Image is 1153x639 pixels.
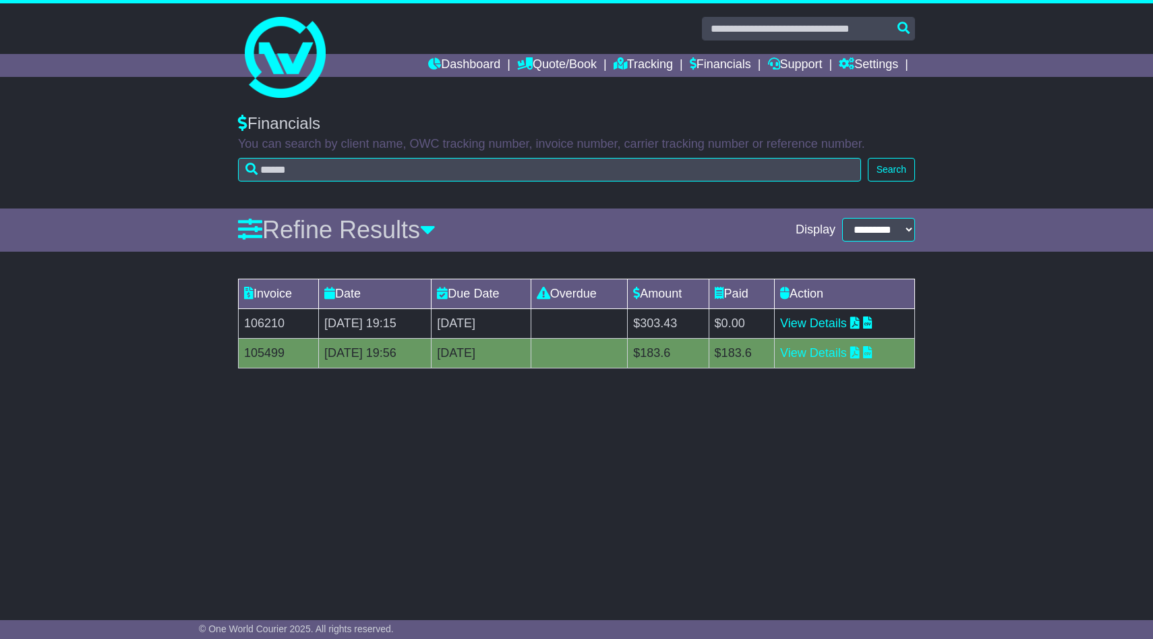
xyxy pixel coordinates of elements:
[614,54,673,77] a: Tracking
[239,279,319,308] td: Invoice
[709,308,774,338] td: $0.00
[709,279,774,308] td: Paid
[238,137,915,152] p: You can search by client name, OWC tracking number, invoice number, carrier tracking number or re...
[628,338,709,368] td: $183.6
[428,54,500,77] a: Dashboard
[239,338,319,368] td: 105499
[199,623,394,634] span: © One World Courier 2025. All rights reserved.
[239,308,319,338] td: 106210
[775,279,915,308] td: Action
[709,338,774,368] td: $183.6
[796,223,835,238] span: Display
[780,346,847,360] a: View Details
[319,308,432,338] td: [DATE] 19:15
[628,308,709,338] td: $303.43
[839,54,898,77] a: Settings
[531,279,627,308] td: Overdue
[319,338,432,368] td: [DATE] 19:56
[319,279,432,308] td: Date
[690,54,751,77] a: Financials
[238,216,436,244] a: Refine Results
[432,308,531,338] td: [DATE]
[238,114,915,134] div: Financials
[868,158,915,182] button: Search
[432,279,531,308] td: Due Date
[432,338,531,368] td: [DATE]
[768,54,823,77] a: Support
[628,279,709,308] td: Amount
[517,54,597,77] a: Quote/Book
[780,316,847,330] a: View Details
